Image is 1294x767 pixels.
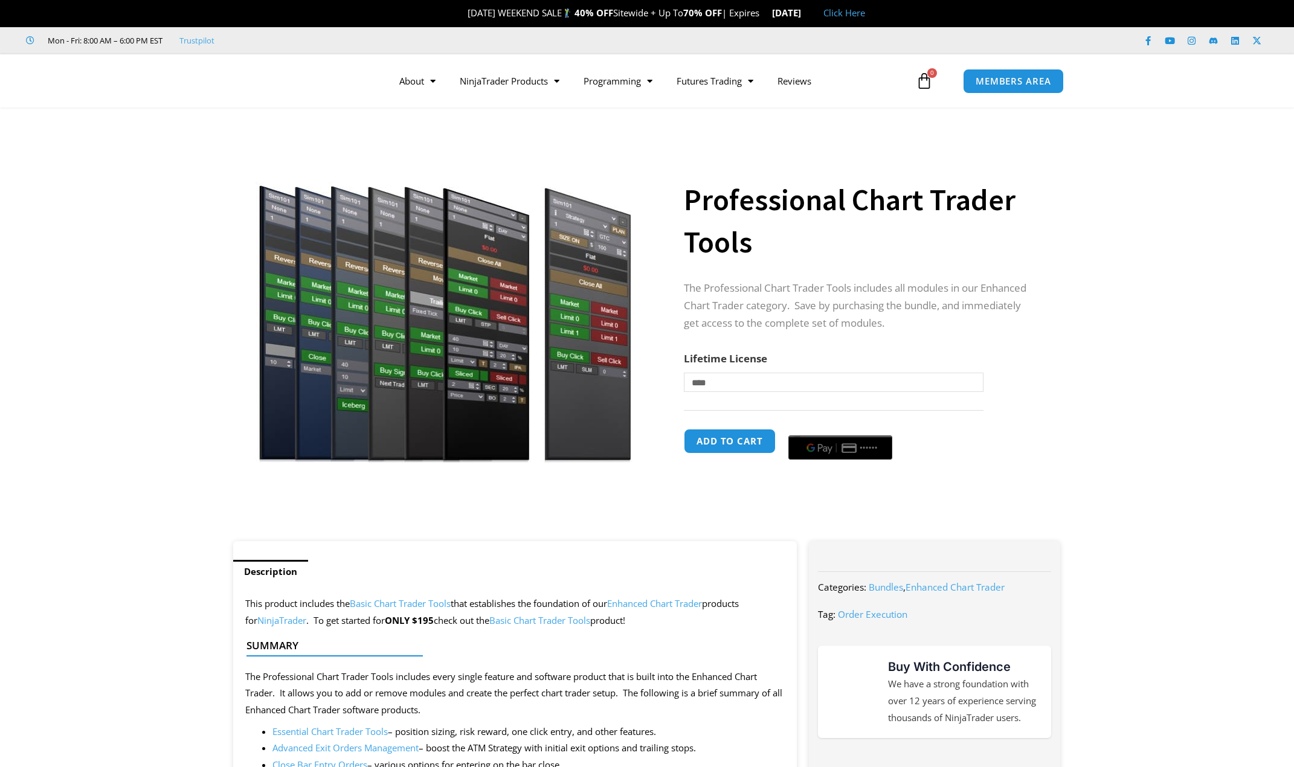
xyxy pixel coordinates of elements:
[245,595,785,629] p: This product includes the that establishes the foundation of our products for . To get started for
[976,77,1051,86] span: MEMBERS AREA
[665,67,765,95] a: Futures Trading
[251,129,639,463] img: ProfessionalToolsBundlePage
[272,724,785,740] li: – position sizing, risk reward, one click entry, and other features.
[830,670,874,713] img: mark thumbs good 43913 | Affordable Indicators – NinjaTrader
[898,63,951,98] a: 0
[684,179,1037,263] h1: Professional Chart Trader Tools
[458,8,467,18] img: 🎉
[214,59,344,103] img: LogoAI | Affordable Indicators – NinjaTrader
[45,33,163,48] span: Mon - Fri: 8:00 AM – 6:00 PM EST
[387,67,448,95] a: About
[179,33,214,48] a: Trustpilot
[963,69,1064,94] a: MEMBERS AREA
[802,8,811,18] img: 🏭
[838,608,907,620] a: Order Execution
[562,8,571,18] img: 🏌️‍♂️
[434,614,625,626] span: check out the product!
[575,7,613,19] strong: 40% OFF
[906,581,1005,593] a: Enhanced Chart Trader
[272,740,785,757] li: – boost the ATM Strategy with initial exit options and trailing stops.
[272,725,388,737] a: Essential Chart Trader Tools
[233,560,308,583] a: Description
[245,669,785,719] p: The Professional Chart Trader Tools includes every single feature and software product that is bu...
[257,614,306,626] a: NinjaTrader
[927,68,937,78] span: 0
[786,427,895,428] iframe: Secure payment input frame
[387,67,913,95] nav: Menu
[350,597,451,609] a: Basic Chart Trader Tools
[684,351,767,365] label: Lifetime License
[765,67,823,95] a: Reviews
[818,581,866,593] span: Categories:
[888,658,1039,676] h3: Buy With Confidence
[448,67,571,95] a: NinjaTrader Products
[818,608,835,620] span: Tag:
[385,614,434,626] strong: ONLY $195
[760,8,769,18] img: ⌛
[489,614,590,626] a: Basic Chart Trader Tools
[869,581,903,593] a: Bundles
[772,7,811,19] strong: [DATE]
[607,597,702,609] a: Enhanced Chart Trader
[869,581,1005,593] span: ,
[684,429,776,454] button: Add to cart
[860,444,878,452] text: ••••••
[455,7,772,19] span: [DATE] WEEKEND SALE Sitewide + Up To | Expires
[788,435,892,460] button: Buy with GPay
[684,280,1037,332] p: The Professional Chart Trader Tools includes all modules in our Enhanced Chart Trader category. S...
[571,67,665,95] a: Programming
[246,640,774,652] h4: Summary
[272,742,419,754] a: Advanced Exit Orders Management
[683,7,722,19] strong: 70% OFF
[888,676,1039,727] p: We have a strong foundation with over 12 years of experience serving thousands of NinjaTrader users.
[823,7,865,19] a: Click Here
